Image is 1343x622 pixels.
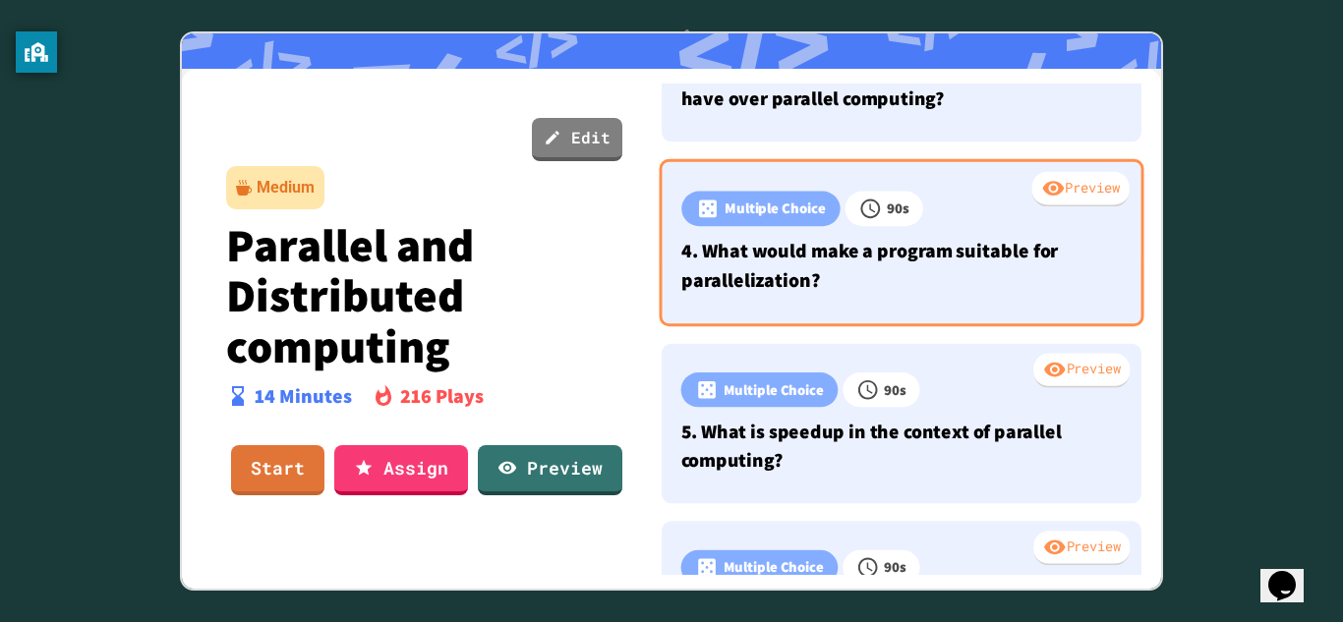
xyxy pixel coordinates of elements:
p: Multiple Choice [724,378,824,400]
p: Multiple Choice [724,556,824,578]
p: 90 s [887,198,909,219]
a: Assign [334,445,468,495]
p: 14 Minutes [255,381,352,411]
p: 4. What would make a program suitable for parallelization? [681,236,1121,294]
div: Medium [257,176,315,199]
div: Preview [1032,171,1130,206]
div: Preview [1033,531,1130,566]
p: 216 Plays [400,381,484,411]
p: Parallel and Distributed computing [226,219,623,371]
p: Multiple Choice [725,198,826,219]
a: Start [231,445,324,495]
p: 3. What advantage does sequential computing have over parallel computing? [681,55,1123,113]
p: 90 s [884,378,906,400]
iframe: chat widget [1260,543,1323,602]
button: privacy banner [16,31,57,73]
a: Edit [532,118,622,161]
p: 90 s [884,556,906,578]
p: 5. What is speedup in the context of parallel computing? [681,417,1123,475]
a: Preview [478,445,622,495]
div: Preview [1033,353,1130,388]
